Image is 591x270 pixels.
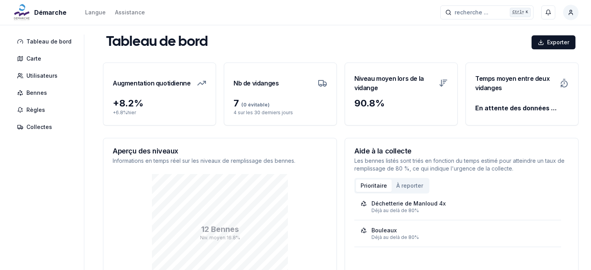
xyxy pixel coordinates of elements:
[354,148,569,155] h3: Aide à la collecte
[234,72,279,94] h3: Nb de vidanges
[113,157,327,165] p: Informations en temps réel sur les niveaux de remplissage des bennes.
[532,35,575,49] button: Exporter
[12,86,79,100] a: Bennes
[115,8,145,17] a: Assistance
[12,35,79,49] a: Tableau de bord
[113,148,327,155] h3: Aperçu des niveaux
[234,110,327,116] p: 4 sur les 30 derniers jours
[371,200,446,207] div: Déchetterie de Manloud 4x
[354,72,434,94] h3: Niveau moyen lors de la vidange
[113,72,190,94] h3: Augmentation quotidienne
[26,55,41,63] span: Carte
[12,52,79,66] a: Carte
[12,3,31,22] img: Démarche Logo
[85,9,106,16] div: Langue
[234,97,327,110] div: 7
[440,5,533,19] button: recherche ...Ctrl+K
[12,69,79,83] a: Utilisateurs
[371,226,397,234] div: Bouleaux
[26,123,52,131] span: Collectes
[26,89,47,97] span: Bennes
[239,102,270,108] span: (0 évitable)
[392,179,428,192] button: À reporter
[371,207,555,214] div: Déjà au delà de 80%
[26,106,45,114] span: Règles
[113,110,206,116] p: + 6.8 % hier
[356,179,392,192] button: Prioritaire
[361,200,555,214] a: Déchetterie de Manloud 4xDéjà au delà de 80%
[475,72,555,94] h3: Temps moyen entre deux vidanges
[354,157,569,172] p: Les bennes listés sont triés en fonction du temps estimé pour atteindre un taux de remplissage de...
[361,226,555,240] a: BouleauxDéjà au delà de 80%
[85,8,106,17] button: Langue
[34,8,66,17] span: Démarche
[106,35,208,50] h1: Tableau de bord
[26,38,71,45] span: Tableau de bord
[455,9,488,16] span: recherche ...
[26,72,58,80] span: Utilisateurs
[354,97,448,110] div: 90.8 %
[371,234,555,240] div: Déjà au delà de 80%
[113,97,206,110] div: + 8.2 %
[12,120,79,134] a: Collectes
[12,103,79,117] a: Règles
[475,97,569,113] div: En attente des données ...
[12,8,70,17] a: Démarche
